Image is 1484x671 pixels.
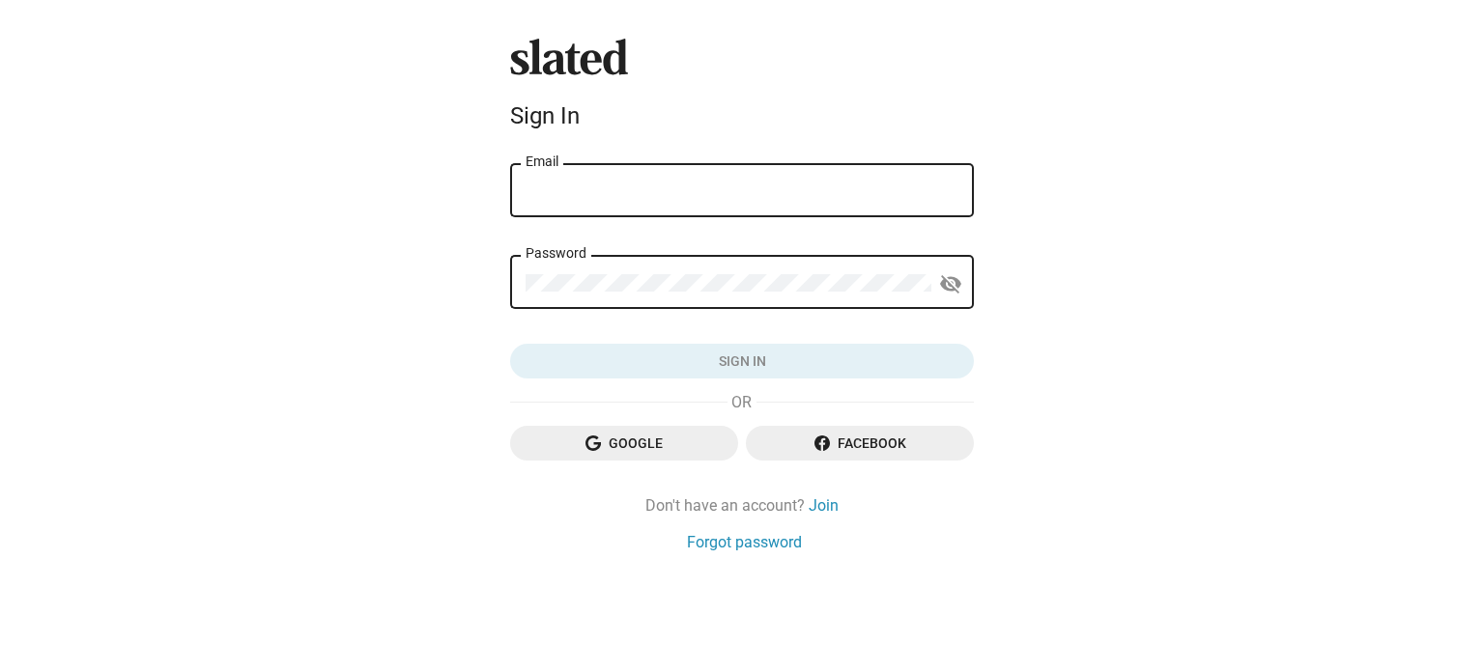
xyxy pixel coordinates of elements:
[510,102,974,129] div: Sign In
[687,532,802,552] a: Forgot password
[526,426,723,461] span: Google
[761,426,958,461] span: Facebook
[809,495,839,516] a: Join
[510,39,974,137] sl-branding: Sign In
[510,495,974,516] div: Don't have an account?
[746,426,974,461] button: Facebook
[931,265,970,303] button: Show password
[510,426,738,461] button: Google
[939,269,962,299] mat-icon: visibility_off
